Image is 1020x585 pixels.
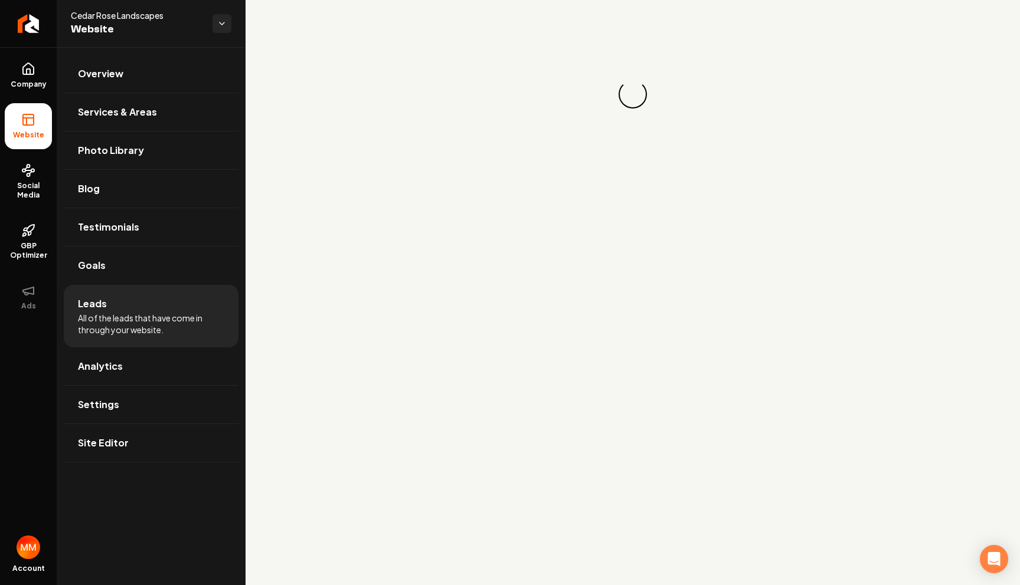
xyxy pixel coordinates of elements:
a: GBP Optimizer [5,214,52,270]
a: Photo Library [64,132,238,169]
a: Blog [64,170,238,208]
a: Services & Areas [64,93,238,131]
img: Rebolt Logo [18,14,40,33]
span: Goals [78,258,106,272]
span: Photo Library [78,143,144,157]
span: Company [6,80,51,89]
a: Social Media [5,154,52,209]
span: All of the leads that have come in through your website. [78,312,224,336]
span: Cedar Rose Landscapes [71,9,203,21]
span: Ads [17,301,41,311]
img: Mohamed Mohamed [17,535,40,559]
button: Open user button [17,535,40,559]
a: Settings [64,386,238,423]
a: Company [5,52,52,98]
div: Open Intercom Messenger [980,545,1008,573]
span: Website [8,130,49,140]
span: Services & Areas [78,105,157,119]
button: Ads [5,274,52,320]
span: Testimonials [78,220,139,234]
span: Blog [78,182,100,196]
span: Overview [78,67,123,81]
span: Settings [78,397,119,412]
a: Analytics [64,347,238,385]
span: Site Editor [78,436,129,450]
a: Testimonials [64,208,238,246]
span: Website [71,21,203,38]
a: Goals [64,247,238,284]
span: Account [12,564,45,573]
span: Social Media [5,181,52,200]
span: Analytics [78,359,123,373]
span: Leads [78,297,107,311]
a: Site Editor [64,424,238,462]
div: Loading [617,79,649,110]
span: GBP Optimizer [5,241,52,260]
a: Overview [64,55,238,93]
